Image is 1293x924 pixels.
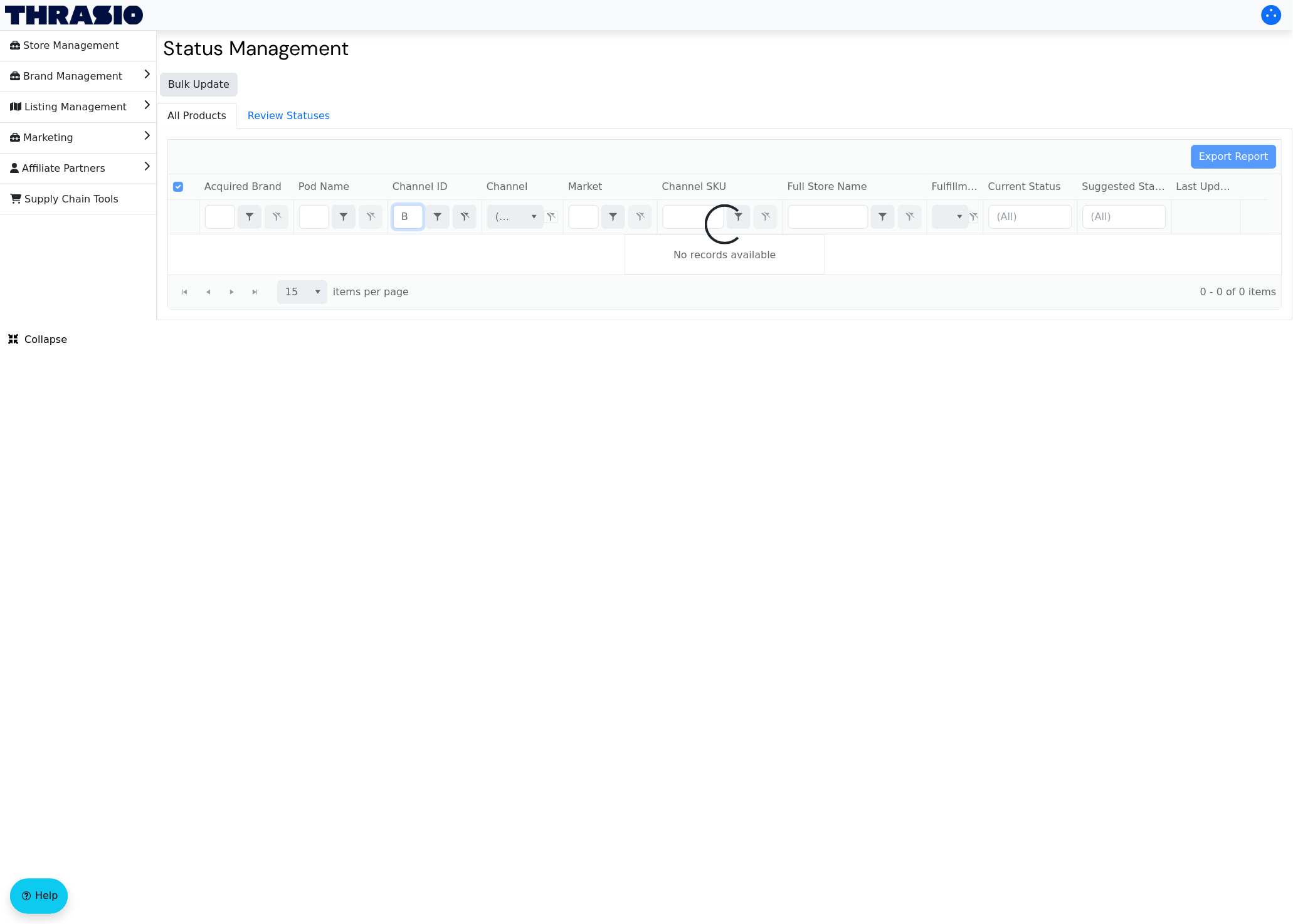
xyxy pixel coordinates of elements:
span: Bulk Update [168,77,230,92]
span: Marketing [10,128,73,148]
span: Help [35,889,58,904]
span: Affiliate Partners [10,159,105,179]
span: Collapse [8,332,67,347]
img: Thrasio Logo [5,6,143,24]
h2: Status Management [163,36,1287,60]
span: Review Statuses [238,103,340,129]
span: All Products [157,103,236,129]
button: Bulk Update [160,73,238,97]
span: Store Management [10,36,119,56]
span: Brand Management [10,66,122,87]
span: Listing Management [10,97,127,117]
button: Help floatingactionbutton [10,879,68,914]
span: Supply Chain Tools [10,189,119,209]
